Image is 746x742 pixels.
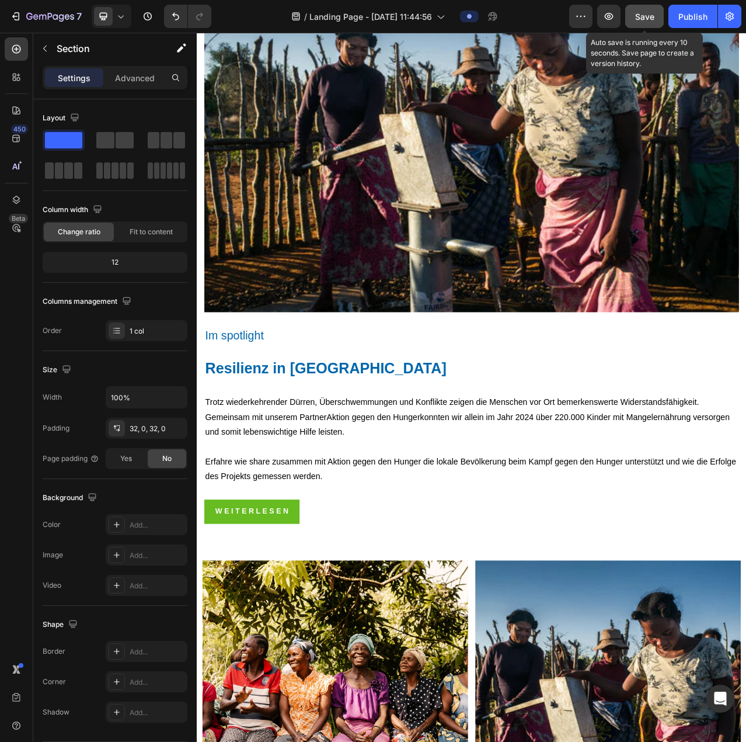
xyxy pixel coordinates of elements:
[130,550,184,561] div: Add...
[130,581,184,591] div: Add...
[309,11,432,23] span: Landing Page - [DATE] 11:44:56
[106,387,187,408] input: Auto
[43,677,66,687] div: Corner
[130,520,184,531] div: Add...
[706,685,734,713] div: Open Intercom Messenger
[43,550,63,560] div: Image
[678,11,707,23] div: Publish
[43,110,82,126] div: Layout
[11,124,28,134] div: 450
[130,424,184,434] div: 32, 0, 32, 0
[45,254,185,271] div: 12
[9,214,28,223] div: Beta
[130,708,184,718] div: Add...
[164,5,211,28] div: Undo/Redo
[130,677,184,688] div: Add...
[58,227,100,237] span: Change ratio
[165,484,284,496] a: Aktion gegen den Hunger
[43,325,62,336] div: Order
[43,646,65,657] div: Border
[130,227,173,237] span: Fit to content
[43,617,80,633] div: Shape
[5,5,87,28] button: 7
[11,462,690,575] p: Trotz wiederkehrender Dürren, Überschwemmungen und Konflikte zeigen die Menschen vor Ort bemerken...
[43,580,61,591] div: Video
[625,5,664,28] button: Save
[43,362,74,378] div: Size
[9,595,131,626] button: <p><strong>W E I T E R L E S E N</strong></p>
[130,647,184,657] div: Add...
[43,707,69,717] div: Shadow
[9,375,691,397] h2: Im spotlight
[23,605,117,615] strong: W E I T E R L E S E N
[43,423,69,434] div: Padding
[43,202,104,218] div: Column width
[304,11,307,23] span: /
[43,453,99,464] div: Page padding
[43,392,62,403] div: Width
[130,326,184,337] div: 1 col
[9,415,691,442] h2: Resilienz in [GEOGRAPHIC_DATA]
[115,72,155,84] p: Advanced
[76,9,82,23] p: 7
[43,294,134,310] div: Columns management
[668,5,717,28] button: Publish
[635,12,654,22] span: Save
[197,33,746,742] iframe: Design area
[43,519,61,530] div: Color
[57,41,152,56] p: Section
[162,453,172,464] span: No
[120,453,132,464] span: Yes
[43,490,99,506] div: Background
[58,72,90,84] p: Settings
